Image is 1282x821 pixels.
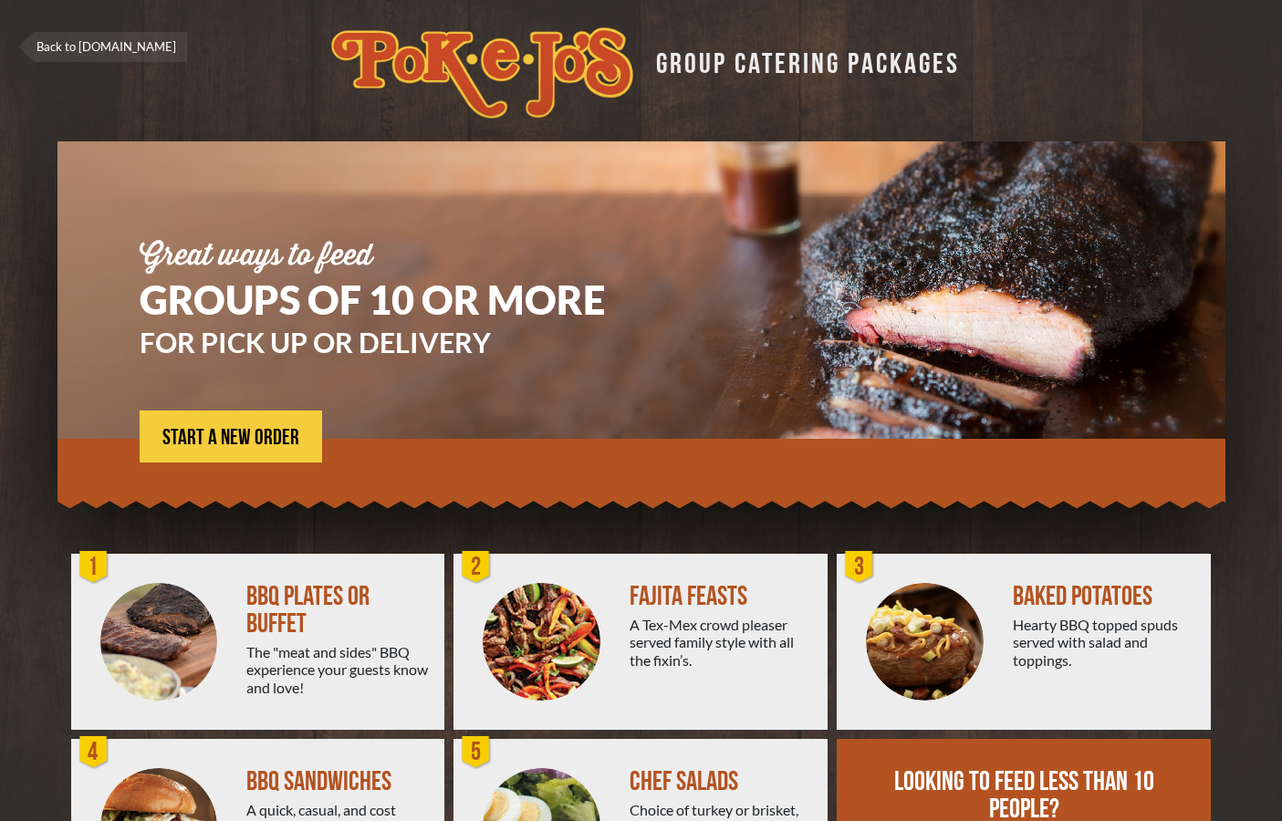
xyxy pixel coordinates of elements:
[630,616,813,669] div: A Tex-Mex crowd pleaser served family style with all the fixin’s.
[458,734,495,771] div: 5
[246,583,430,638] div: BBQ PLATES OR BUFFET
[246,643,430,696] div: The "meat and sides" BBQ experience your guests know and love!
[140,242,660,271] div: Great ways to feed
[642,42,960,78] div: GROUP CATERING PACKAGES
[140,328,660,356] h3: FOR PICK UP OR DELIVERY
[1013,583,1196,610] div: BAKED POTATOES
[630,583,813,610] div: FAJITA FEASTS
[162,427,299,449] span: START A NEW ORDER
[841,549,878,586] div: 3
[458,549,495,586] div: 2
[483,583,600,701] img: PEJ-Fajitas.png
[140,410,322,462] a: START A NEW ORDER
[630,768,813,795] div: CHEF SALADS
[331,27,633,119] img: logo.svg
[76,549,112,586] div: 1
[866,583,984,701] img: PEJ-Baked-Potato.png
[18,32,187,62] a: Back to [DOMAIN_NAME]
[1013,616,1196,669] div: Hearty BBQ topped spuds served with salad and toppings.
[246,768,430,795] div: BBQ SANDWICHES
[140,280,660,319] h1: GROUPS OF 10 OR MORE
[76,734,112,771] div: 4
[100,583,218,701] img: PEJ-BBQ-Buffet.png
